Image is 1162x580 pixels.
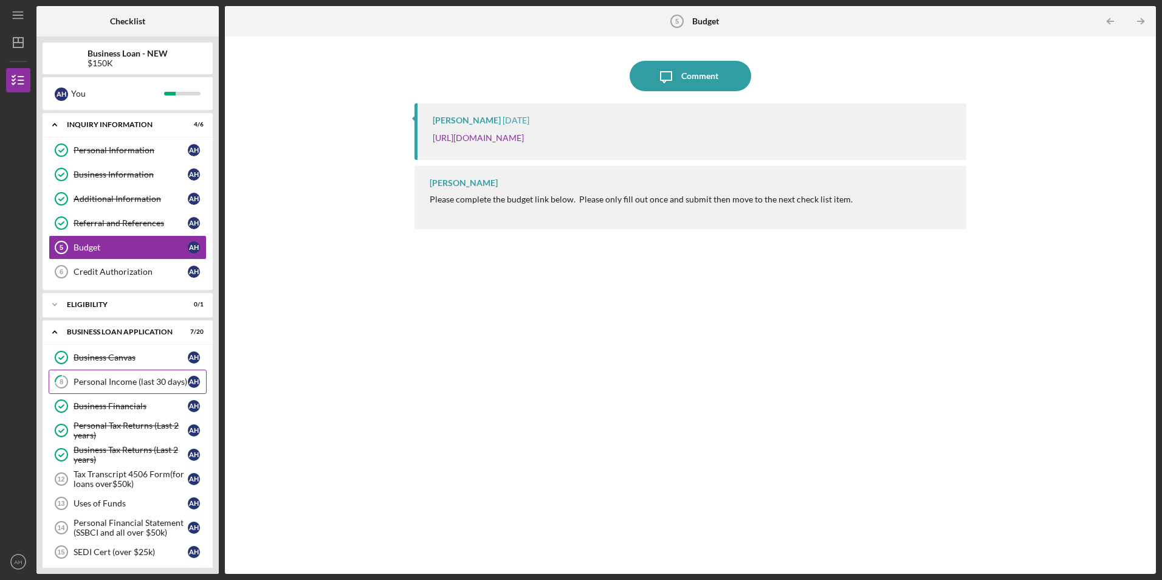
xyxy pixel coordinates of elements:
[188,522,200,534] div: A H
[74,218,188,228] div: Referral and References
[188,449,200,461] div: A H
[74,401,188,411] div: Business Financials
[182,121,204,128] div: 4 / 6
[188,193,200,205] div: A H
[74,243,188,252] div: Budget
[67,328,173,336] div: BUSINESS LOAN APPLICATION
[188,351,200,364] div: A H
[74,377,188,387] div: Personal Income (last 30 days)
[49,467,207,491] a: 12Tax Transcript 4506 Form(for loans over$50k)AH
[49,162,207,187] a: Business InformationAH
[188,400,200,412] div: A H
[49,418,207,443] a: Personal Tax Returns (Last 2 years)AH
[74,547,188,557] div: SEDI Cert (over $25k)
[49,443,207,467] a: Business Tax Returns (Last 2 years)AH
[630,61,751,91] button: Comment
[430,195,853,204] div: Please complete the budget link below. Please only fill out once and submit then move to the next...
[74,518,188,537] div: Personal Financial Statement (SSBCI and all over $50k)
[57,548,64,556] tspan: 15
[433,133,524,143] a: [URL][DOMAIN_NAME]
[49,235,207,260] a: 5BudgetAH
[188,266,200,278] div: A H
[188,424,200,437] div: A H
[74,267,188,277] div: Credit Authorization
[67,301,173,308] div: ELIGIBILITY
[60,244,63,251] tspan: 5
[74,353,188,362] div: Business Canvas
[88,49,168,58] b: Business Loan - NEW
[49,138,207,162] a: Personal InformationAH
[74,421,188,440] div: Personal Tax Returns (Last 2 years)
[74,170,188,179] div: Business Information
[57,524,65,531] tspan: 14
[675,18,679,25] tspan: 5
[60,268,63,275] tspan: 6
[188,217,200,229] div: A H
[49,187,207,211] a: Additional InformationAH
[49,345,207,370] a: Business CanvasAH
[188,473,200,485] div: A H
[188,376,200,388] div: A H
[49,394,207,418] a: Business FinancialsAH
[188,546,200,558] div: A H
[681,61,718,91] div: Comment
[49,211,207,235] a: Referral and ReferencesAH
[57,500,64,507] tspan: 13
[49,491,207,516] a: 13Uses of FundsAH
[692,16,719,26] b: Budget
[67,121,173,128] div: INQUIRY INFORMATION
[74,194,188,204] div: Additional Information
[188,241,200,254] div: A H
[49,260,207,284] a: 6Credit AuthorizationAH
[14,559,22,565] text: AH
[49,516,207,540] a: 14Personal Financial Statement (SSBCI and all over $50k)AH
[74,499,188,508] div: Uses of Funds
[74,469,188,489] div: Tax Transcript 4506 Form(for loans over$50k)
[188,144,200,156] div: A H
[182,328,204,336] div: 7 / 20
[430,178,498,188] div: [PERSON_NAME]
[188,168,200,181] div: A H
[110,16,145,26] b: Checklist
[6,550,30,574] button: AH
[60,378,63,386] tspan: 8
[49,540,207,564] a: 15SEDI Cert (over $25k)AH
[57,475,64,483] tspan: 12
[55,88,68,101] div: A H
[88,58,168,68] div: $150K
[74,445,188,464] div: Business Tax Returns (Last 2 years)
[71,83,164,104] div: You
[49,370,207,394] a: 8Personal Income (last 30 days)AH
[182,301,204,308] div: 0 / 1
[433,116,501,125] div: [PERSON_NAME]
[74,145,188,155] div: Personal Information
[503,116,529,125] time: 2025-08-29 19:13
[188,497,200,509] div: A H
